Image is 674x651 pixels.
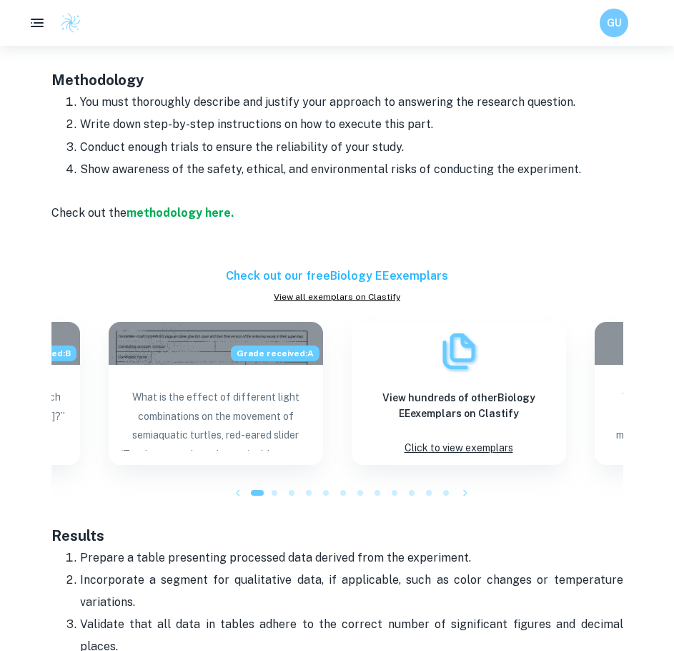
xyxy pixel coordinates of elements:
[120,388,312,451] p: What is the effect of different light combinations on the movement of semiaquatic turtles, red-ea...
[80,92,623,113] p: You must thoroughly describe and justify your approach to answering the research question.
[80,137,623,158] p: Conduct enough trials to ensure the reliability of your study.
[606,15,623,31] h6: GU
[127,206,234,220] a: methodology here.
[51,180,623,268] p: Check out the
[352,322,566,465] a: ExemplarsView hundreds of otherBiology EEexemplars on ClastifyClick to view exemplars
[405,439,513,458] p: Click to view exemplars
[51,12,81,34] a: Clastify logo
[80,569,623,613] p: Incorporate a segment for qualitative data, if applicable, such as color changes or temperature v...
[51,290,623,303] a: View all exemplars on Clastify
[363,390,555,421] h6: View hundreds of other Biology EE exemplars on Clastify
[80,114,623,135] p: Write down step-by-step instructions on how to execute this part.
[51,72,144,89] strong: Methodology
[80,159,623,180] p: Show awareness of the safety, ethical, and environmental risks of conducting the experiment.
[437,330,480,373] img: Exemplars
[80,547,623,569] p: Prepare a table presenting processed data derived from the experiment.
[600,9,628,37] button: GU
[109,322,323,465] a: Blog exemplar: What is the effect of different light coGrade received:AWhat is the effect of diff...
[231,346,319,361] span: Grade received: A
[60,12,81,34] img: Clastify logo
[51,504,623,547] h3: Results
[51,268,623,285] h6: Check out our free Biology EE exemplars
